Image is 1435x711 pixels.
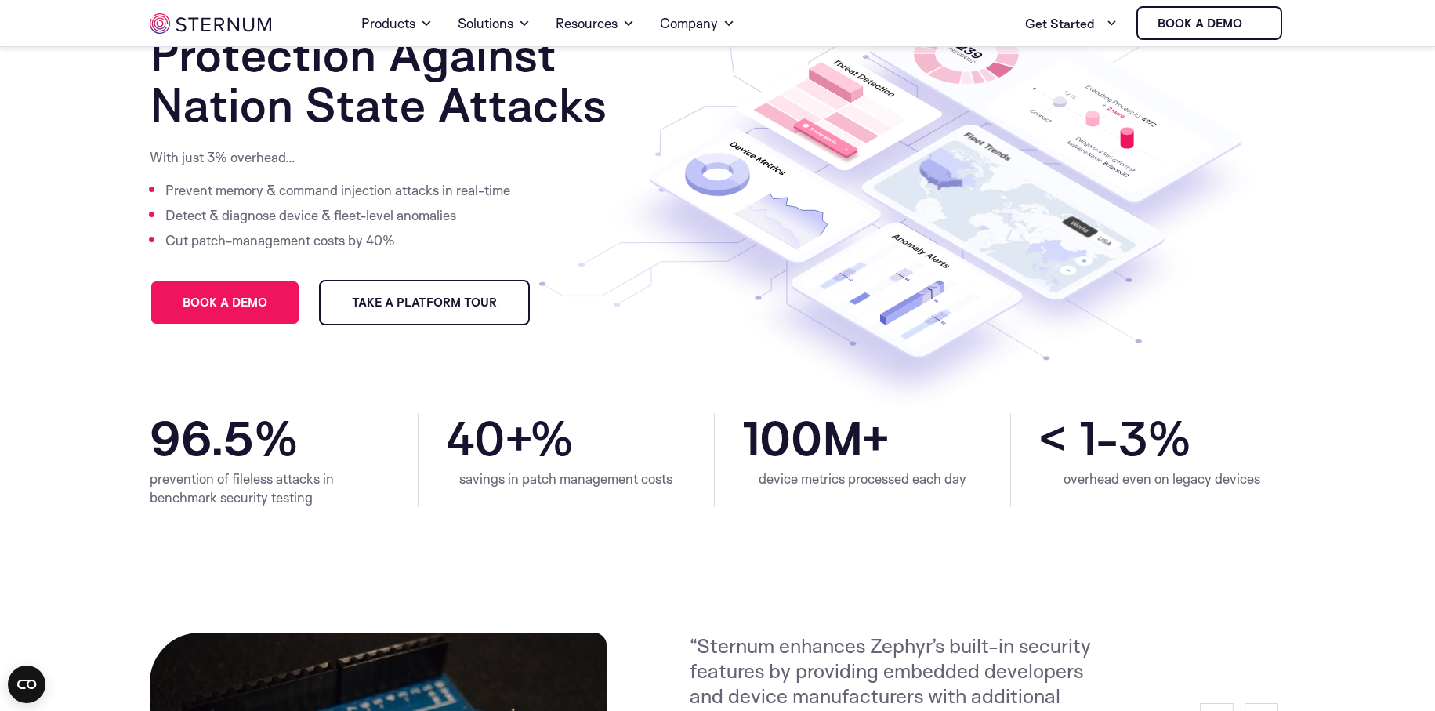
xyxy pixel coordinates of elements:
[1025,8,1118,39] a: Get Started
[458,2,531,45] a: Solutions
[660,2,735,45] a: Company
[742,413,822,463] span: 100
[150,280,300,325] a: Book a demo
[1038,470,1285,488] div: overhead even on legacy devices
[1147,413,1285,463] span: %
[1118,413,1147,463] span: 3
[505,413,687,463] span: +%
[742,470,983,488] div: device metrics processed each day
[254,413,390,463] span: %
[352,297,497,308] span: Take a Platform Tour
[446,470,687,488] div: savings in patch management costs
[1038,413,1118,463] span: < 1-
[150,148,514,167] p: With just 3% overhead…
[556,2,635,45] a: Resources
[165,228,514,253] li: Cut patch-management costs by 40%
[446,413,505,463] span: 40
[8,666,45,703] button: Open CMP widget
[319,280,530,325] a: Take a Platform Tour
[150,470,390,507] div: prevention of fileless attacks in benchmark security testing
[150,413,254,463] span: 96.5
[165,203,514,228] li: Detect & diagnose device & fleet-level anomalies
[822,413,983,463] span: M+
[165,178,514,203] li: Prevent memory & command injection attacks in real-time
[183,297,267,308] span: Book a demo
[1248,17,1261,30] img: sternum iot
[361,2,433,45] a: Products
[1136,6,1282,40] a: Book a demo
[150,13,271,34] img: sternum iot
